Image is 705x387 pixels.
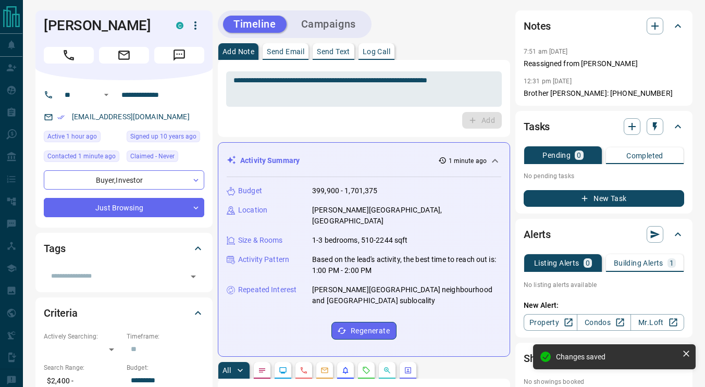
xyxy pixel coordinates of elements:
[47,151,116,161] span: Contacted 1 minute ago
[586,259,590,267] p: 0
[186,269,201,284] button: Open
[176,22,183,29] div: condos.ca
[57,114,65,121] svg: Email Verified
[362,366,370,374] svg: Requests
[44,17,160,34] h1: [PERSON_NAME]
[44,301,204,326] div: Criteria
[47,131,97,142] span: Active 1 hour ago
[331,322,397,340] button: Regenerate
[222,367,231,374] p: All
[238,205,267,216] p: Location
[320,366,329,374] svg: Emails
[524,350,568,367] h2: Showings
[524,346,684,371] div: Showings
[127,131,204,145] div: Sat Jul 25 2015
[534,259,579,267] p: Listing Alerts
[556,353,678,361] div: Changes saved
[383,366,391,374] svg: Opportunities
[127,363,204,372] p: Budget:
[524,58,684,69] p: Reassigned from [PERSON_NAME]
[312,205,501,227] p: [PERSON_NAME][GEOGRAPHIC_DATA], [GEOGRAPHIC_DATA]
[341,366,350,374] svg: Listing Alerts
[404,366,412,374] svg: Agent Actions
[524,377,684,386] p: No showings booked
[630,314,684,331] a: Mr.Loft
[238,284,296,295] p: Repeated Interest
[130,131,196,142] span: Signed up 10 years ago
[44,363,121,372] p: Search Range:
[238,254,289,265] p: Activity Pattern
[524,314,577,331] a: Property
[312,254,501,276] p: Based on the lead's activity, the best time to reach out is: 1:00 PM - 2:00 PM
[312,284,501,306] p: [PERSON_NAME][GEOGRAPHIC_DATA] neighbourhood and [GEOGRAPHIC_DATA] sublocality
[238,185,262,196] p: Budget
[44,151,121,165] div: Tue Aug 12 2025
[279,366,287,374] svg: Lead Browsing Activity
[44,305,78,321] h2: Criteria
[44,332,121,341] p: Actively Searching:
[300,366,308,374] svg: Calls
[577,152,581,159] p: 0
[614,259,663,267] p: Building Alerts
[524,226,551,243] h2: Alerts
[524,114,684,139] div: Tasks
[524,280,684,290] p: No listing alerts available
[524,190,684,207] button: New Task
[240,155,300,166] p: Activity Summary
[267,48,304,55] p: Send Email
[154,47,204,64] span: Message
[317,48,350,55] p: Send Text
[524,78,572,85] p: 12:31 pm [DATE]
[44,240,65,257] h2: Tags
[291,16,366,33] button: Campaigns
[312,185,378,196] p: 399,900 - 1,701,375
[222,48,254,55] p: Add Note
[312,235,408,246] p: 1-3 bedrooms, 510-2244 sqft
[100,89,113,101] button: Open
[44,236,204,261] div: Tags
[44,170,204,190] div: Buyer , Investor
[130,151,175,161] span: Claimed - Never
[542,152,571,159] p: Pending
[524,48,568,55] p: 7:51 am [DATE]
[577,314,630,331] a: Condos
[72,113,190,121] a: [EMAIL_ADDRESS][DOMAIN_NAME]
[524,300,684,311] p: New Alert:
[626,152,663,159] p: Completed
[238,235,283,246] p: Size & Rooms
[524,118,550,135] h2: Tasks
[524,14,684,39] div: Notes
[44,47,94,64] span: Call
[44,131,121,145] div: Tue Aug 12 2025
[363,48,390,55] p: Log Call
[258,366,266,374] svg: Notes
[99,47,149,64] span: Email
[524,222,684,247] div: Alerts
[524,88,684,99] p: Brother [PERSON_NAME]: [PHONE_NUMBER]
[223,16,287,33] button: Timeline
[44,198,204,217] div: Just Browsing
[524,168,684,184] p: No pending tasks
[670,259,674,267] p: 1
[127,332,204,341] p: Timeframe:
[227,151,501,170] div: Activity Summary1 minute ago
[449,156,487,166] p: 1 minute ago
[524,18,551,34] h2: Notes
